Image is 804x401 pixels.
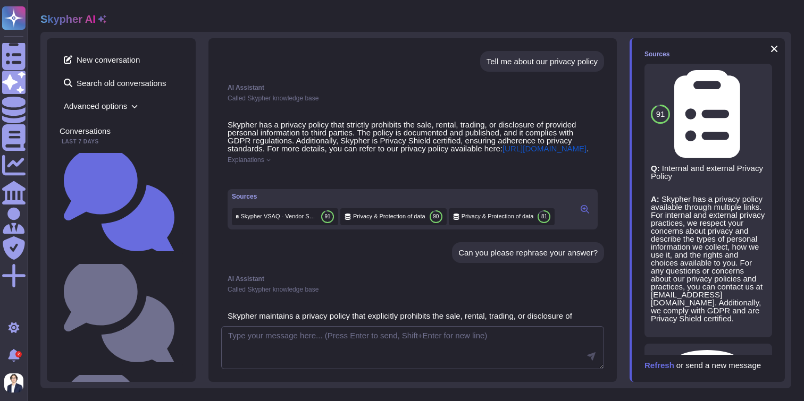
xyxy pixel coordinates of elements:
[249,172,257,181] button: Dislike this response
[228,157,264,163] span: Explanations
[228,172,236,181] button: Copy this response
[651,194,659,203] strong: A:
[232,208,338,225] div: Click to preview/edit this source
[232,193,555,200] div: Sources
[644,51,669,57] div: Sources
[651,164,660,173] strong: Q:
[458,249,598,257] div: Can you please rephrase your answer?
[651,164,766,180] p: Internal and external Privacy Policy
[4,373,23,393] img: user
[2,371,31,395] button: user
[40,13,96,25] h2: Skypher AI
[502,144,587,153] a: [URL][DOMAIN_NAME]
[228,286,319,293] span: Called Skypher knowledge base
[433,214,439,219] span: 90
[238,172,247,180] button: Like this response
[228,95,319,102] span: Called Skypher knowledge base
[487,57,598,65] div: Tell me about our privacy policy
[324,214,330,219] span: 91
[60,74,183,91] span: Search old conversations
[15,351,22,357] div: 2
[60,127,183,135] div: Conversations
[768,42,781,55] button: Close panel
[644,361,674,369] span: Refresh
[228,121,598,152] p: Skypher has a privacy policy that strictly prohibits the sale, rental, trading, or disclosure of ...
[749,350,766,367] button: Disable this source
[656,110,665,118] span: 91
[449,208,555,225] div: Click to preview/edit this source
[576,203,593,216] button: Click to view sources in the right panel
[651,195,766,322] p: Skypher has a privacy policy available through multiple links. For internal and external privacy ...
[241,212,317,220] span: Skypher VSAQ - Vendor Security Assessment Questionnaire V2.0.2-empty (1)
[340,208,447,225] div: Click to preview/edit this source
[353,212,425,220] span: Privacy & Protection of data
[541,214,547,219] span: 81
[644,64,772,337] div: Click to preview/edit this source
[60,139,183,144] div: Last 7 days
[228,312,598,352] p: Skypher maintains a privacy policy that explicitly prohibits the sale, rental, trading, or disclo...
[228,276,598,282] div: AI Assistant
[462,212,534,220] span: Privacy & Protection of data
[749,70,766,87] button: Disable this source
[644,361,772,369] div: or send a new message
[60,98,183,114] span: Advanced options
[228,84,598,91] div: AI Assistant
[60,51,183,68] span: New conversation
